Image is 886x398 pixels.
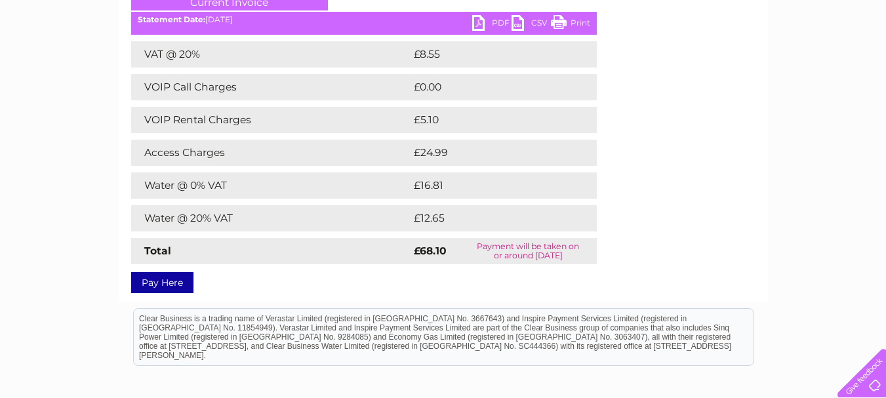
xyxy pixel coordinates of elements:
td: Payment will be taken on or around [DATE] [460,238,597,264]
a: Contact [799,56,831,66]
td: £12.65 [411,205,569,231]
td: £16.81 [411,172,568,199]
td: VAT @ 20% [131,41,411,68]
div: [DATE] [131,15,597,24]
a: PDF [472,15,512,34]
td: £24.99 [411,140,571,166]
a: Print [551,15,590,34]
a: Telecoms [725,56,764,66]
a: Log out [843,56,874,66]
td: VOIP Call Charges [131,74,411,100]
b: Statement Date: [138,14,205,24]
a: Energy [688,56,717,66]
td: Access Charges [131,140,411,166]
td: VOIP Rental Charges [131,107,411,133]
a: 0333 014 3131 [639,7,729,23]
td: Water @ 0% VAT [131,172,411,199]
strong: Total [144,245,171,257]
a: Water [655,56,680,66]
a: CSV [512,15,551,34]
td: Water @ 20% VAT [131,205,411,231]
a: Blog [772,56,791,66]
a: Pay Here [131,272,193,293]
div: Clear Business is a trading name of Verastar Limited (registered in [GEOGRAPHIC_DATA] No. 3667643... [134,7,754,64]
img: logo.png [31,34,98,74]
td: £0.00 [411,74,567,100]
td: £8.55 [411,41,566,68]
strong: £68.10 [414,245,447,257]
td: £5.10 [411,107,565,133]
